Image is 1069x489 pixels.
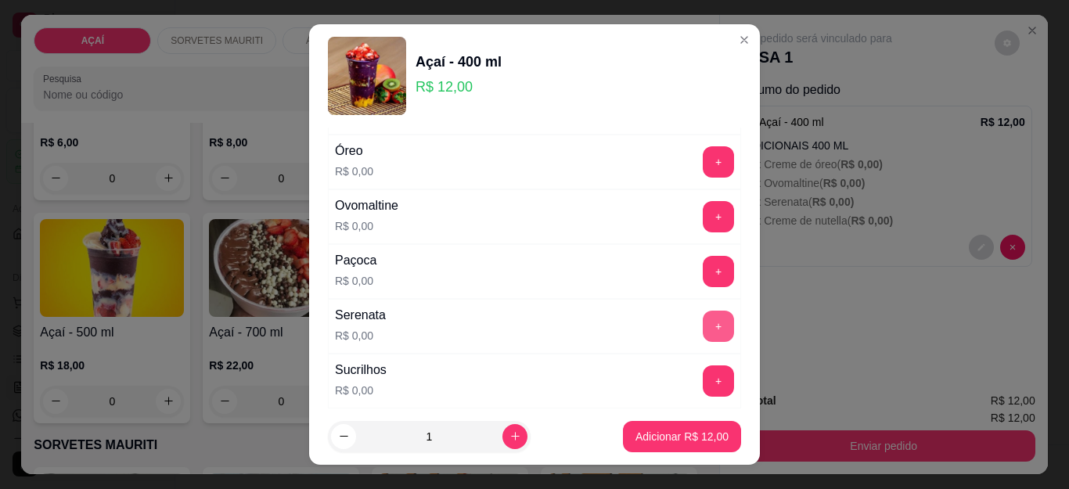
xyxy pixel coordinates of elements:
button: Adicionar R$ 12,00 [623,421,741,452]
p: R$ 0,00 [335,218,398,234]
p: R$ 12,00 [416,76,502,98]
button: decrease-product-quantity [331,424,356,449]
button: add [703,311,734,342]
div: Açaí - 400 ml [416,51,502,73]
p: R$ 0,00 [335,273,376,289]
button: add [703,201,734,232]
img: product-image [328,37,406,115]
div: Serenata [335,306,386,325]
p: Adicionar R$ 12,00 [635,429,729,444]
p: R$ 0,00 [335,164,373,179]
p: R$ 0,00 [335,383,387,398]
div: Sucrilhos [335,361,387,379]
button: Close [732,27,757,52]
p: R$ 0,00 [335,328,386,343]
button: add [703,256,734,287]
button: increase-product-quantity [502,424,527,449]
div: Ovomaltine [335,196,398,215]
button: add [703,365,734,397]
div: Paçoca [335,251,376,270]
button: add [703,146,734,178]
div: Óreo [335,142,373,160]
